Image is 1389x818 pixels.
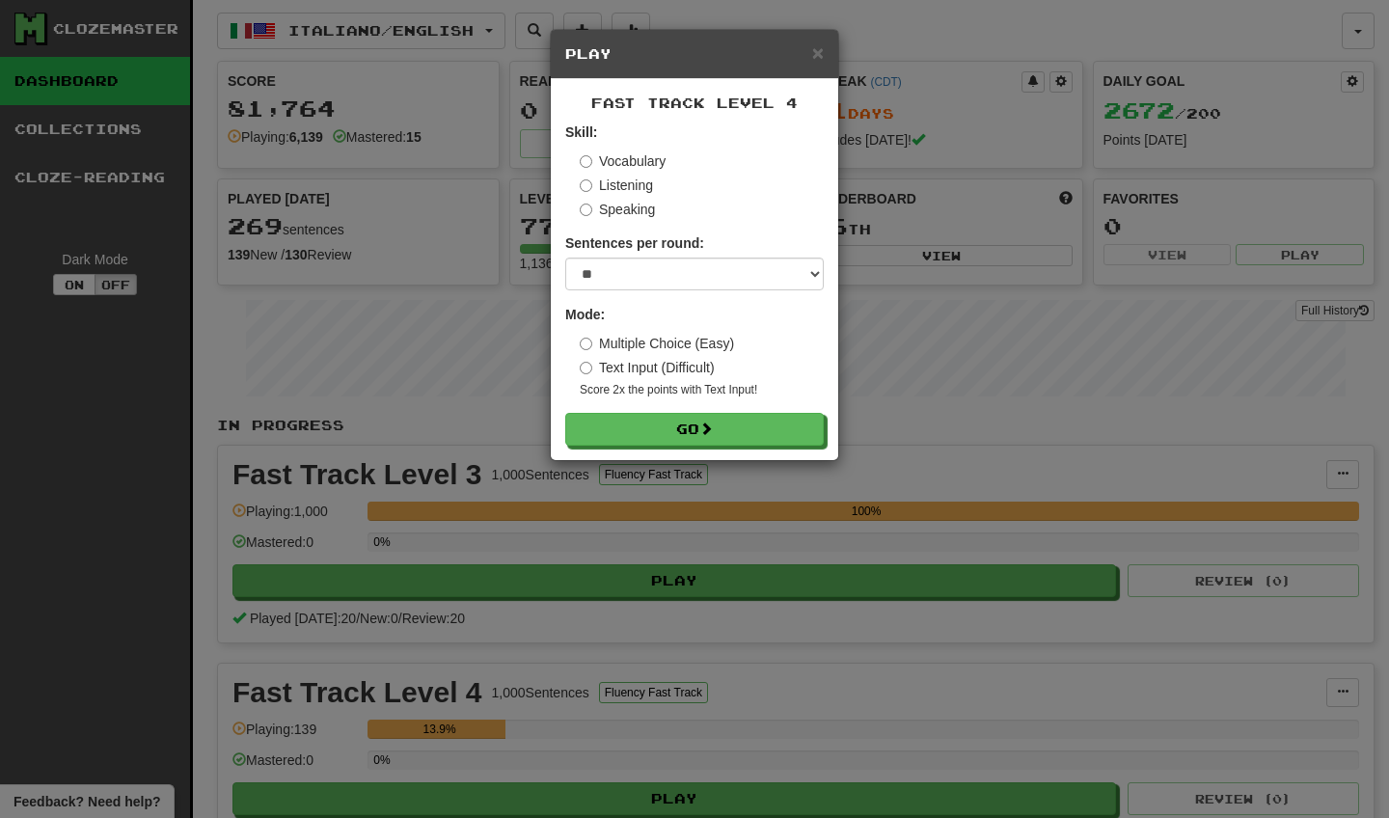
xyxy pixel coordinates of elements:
[591,95,798,111] span: Fast Track Level 4
[565,413,824,446] button: Go
[565,233,704,253] label: Sentences per round:
[565,124,597,140] strong: Skill:
[580,358,715,377] label: Text Input (Difficult)
[580,334,734,353] label: Multiple Choice (Easy)
[580,151,666,171] label: Vocabulary
[580,176,653,195] label: Listening
[580,204,592,216] input: Speaking
[580,382,824,398] small: Score 2x the points with Text Input !
[580,362,592,374] input: Text Input (Difficult)
[580,338,592,350] input: Multiple Choice (Easy)
[580,179,592,192] input: Listening
[580,155,592,168] input: Vocabulary
[812,42,824,63] button: Close
[565,307,605,322] strong: Mode:
[812,41,824,64] span: ×
[580,200,655,219] label: Speaking
[565,44,824,64] h5: Play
